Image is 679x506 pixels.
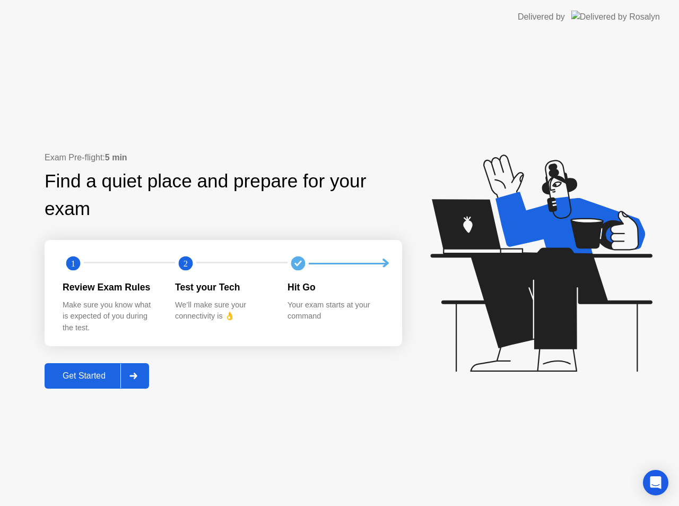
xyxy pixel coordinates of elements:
[175,299,271,322] div: We’ll make sure your connectivity is 👌
[63,299,158,334] div: Make sure you know what is expected of you during the test.
[48,371,120,381] div: Get Started
[288,280,383,294] div: Hit Go
[45,167,402,224] div: Find a quiet place and prepare for your exam
[518,11,565,23] div: Delivered by
[105,153,127,162] b: 5 min
[71,259,75,269] text: 1
[184,259,188,269] text: 2
[288,299,383,322] div: Your exam starts at your command
[63,280,158,294] div: Review Exam Rules
[571,11,660,23] img: Delivered by Rosalyn
[175,280,271,294] div: Test your Tech
[45,363,149,389] button: Get Started
[643,470,668,495] div: Open Intercom Messenger
[45,151,402,164] div: Exam Pre-flight:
